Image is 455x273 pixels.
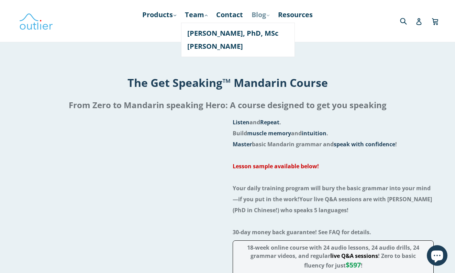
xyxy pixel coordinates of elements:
span: Your live Q&A sessions are with [PERSON_NAME] (PhD in Chinese!) who speaks 5 languages! [233,195,432,214]
span: $597 [346,260,361,270]
a: Lesson sample available below! [233,162,319,170]
a: Course Login [202,21,253,33]
span: intuition [302,129,326,137]
a: Blog [248,9,273,21]
a: Contact [213,9,246,21]
span: Master [233,140,252,148]
a: Team [181,9,211,21]
span: and . [233,118,281,126]
span: live Q&A sessions [330,252,378,260]
span: Listen [233,118,249,126]
span: Build and . [233,129,328,137]
h2: From Zero to Mandarin speaking Hero: A course designed to get you speaking [5,97,450,113]
a: Resources [275,9,316,21]
span: 30-day money back guarantee! See FAQ for details. [233,228,371,236]
a: [PERSON_NAME] [187,40,289,53]
span: Repeat [260,118,279,126]
inbox-online-store-chat: Shopify online store chat [425,245,450,268]
a: Products [139,9,180,21]
input: Search [398,14,417,28]
span: basic Mandarin grammar and ! [233,140,397,148]
h1: The Get Speaking™ Mandarin Course [5,75,450,90]
span: muscle memory [247,129,291,137]
iframe: Embedded Vimeo Video [21,117,222,230]
span: speak with confidence [334,140,395,148]
span: 18-week online course with 24 audio lessons, 24 audio drills, 24 grammar videos, and regular ! Ze... [247,244,419,269]
span: Your daily training program will bury the basic grammar into your mind—if you put in the work! [233,184,431,203]
a: [PERSON_NAME], PhD, MSc [187,27,289,40]
span: ! [346,262,363,269]
img: Outlier Linguistics [19,11,53,31]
